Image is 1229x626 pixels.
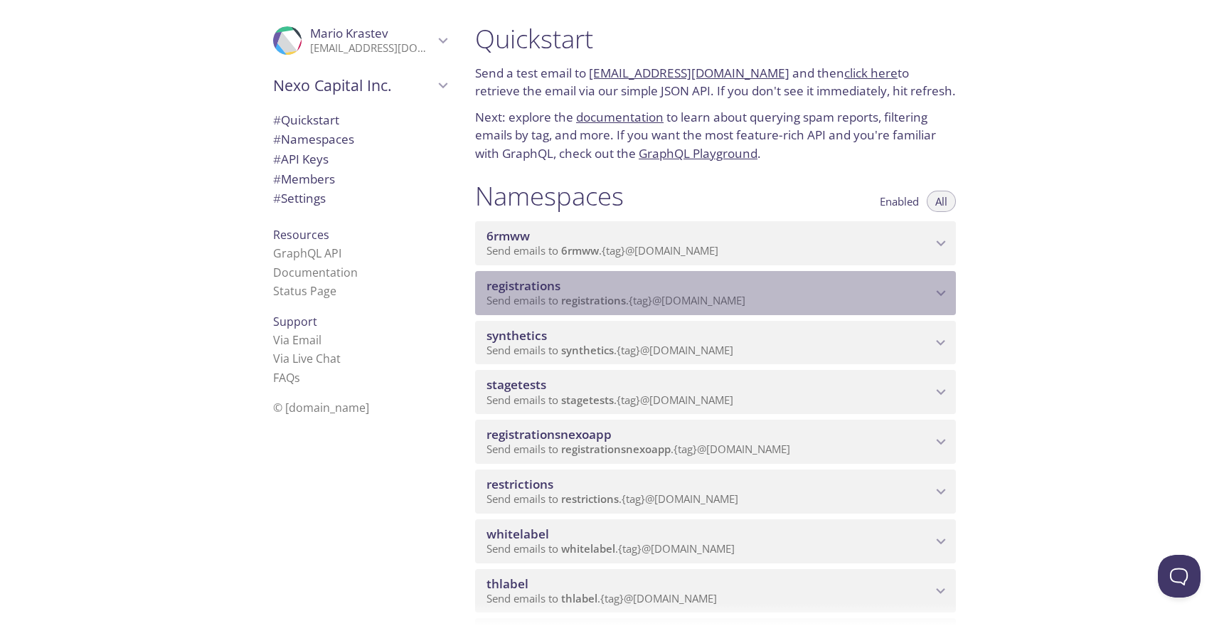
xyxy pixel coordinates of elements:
[486,277,560,294] span: registrations
[475,469,956,514] div: restrictions namespace
[262,67,458,104] div: Nexo Capital Inc.
[273,227,329,243] span: Resources
[475,569,956,613] div: thlabel namespace
[310,25,388,41] span: Mario Krastev
[486,526,549,542] span: whitelabel
[486,541,735,556] span: Send emails to . {tag} @[DOMAIN_NAME]
[475,420,956,464] div: registrationsnexoapp namespace
[486,327,547,344] span: synthetics
[475,271,956,315] div: registrations namespace
[561,243,599,258] span: 6rmww
[486,492,738,506] span: Send emails to . {tag} @[DOMAIN_NAME]
[273,245,341,261] a: GraphQL API
[273,314,317,329] span: Support
[561,591,597,605] span: thlabel
[273,151,281,167] span: #
[273,151,329,167] span: API Keys
[576,109,664,125] a: documentation
[486,426,612,442] span: registrationsnexoapp
[262,149,458,169] div: API Keys
[486,442,790,456] span: Send emails to . {tag} @[DOMAIN_NAME]
[262,169,458,189] div: Members
[561,393,614,407] span: stagetests
[486,376,546,393] span: stagetests
[273,265,358,280] a: Documentation
[844,65,898,81] a: click here
[262,189,458,208] div: Team Settings
[273,370,300,386] a: FAQ
[273,131,281,147] span: #
[273,400,369,415] span: © [DOMAIN_NAME]
[871,191,927,212] button: Enabled
[486,393,733,407] span: Send emails to . {tag} @[DOMAIN_NAME]
[561,541,615,556] span: whitelabel
[273,131,354,147] span: Namespaces
[475,108,956,163] p: Next: explore the to learn about querying spam reports, filtering emails by tag, and more. If you...
[273,171,281,187] span: #
[273,112,281,128] span: #
[1158,555,1201,598] iframe: Help Scout Beacon - Open
[475,221,956,265] div: 6rmww namespace
[262,110,458,130] div: Quickstart
[486,243,718,258] span: Send emails to . {tag} @[DOMAIN_NAME]
[475,180,624,212] h1: Namespaces
[486,575,528,592] span: thlabel
[262,17,458,64] div: Mario Krastev
[273,283,336,299] a: Status Page
[475,519,956,563] div: whitelabel namespace
[273,351,341,366] a: Via Live Chat
[273,75,434,95] span: Nexo Capital Inc.
[273,190,281,206] span: #
[561,343,614,357] span: synthetics
[310,41,434,55] p: [EMAIL_ADDRESS][DOMAIN_NAME]
[273,190,326,206] span: Settings
[639,145,757,161] a: GraphQL Playground
[294,370,300,386] span: s
[561,293,626,307] span: registrations
[475,370,956,414] div: stagetests namespace
[475,321,956,365] div: synthetics namespace
[486,343,733,357] span: Send emails to . {tag} @[DOMAIN_NAME]
[927,191,956,212] button: All
[273,332,321,348] a: Via Email
[273,171,335,187] span: Members
[589,65,789,81] a: [EMAIL_ADDRESS][DOMAIN_NAME]
[561,492,619,506] span: restrictions
[486,293,745,307] span: Send emails to . {tag} @[DOMAIN_NAME]
[273,112,339,128] span: Quickstart
[486,591,717,605] span: Send emails to . {tag} @[DOMAIN_NAME]
[486,476,553,492] span: restrictions
[486,228,530,244] span: 6rmww
[262,129,458,149] div: Namespaces
[561,442,671,456] span: registrationsnexoapp
[475,64,956,100] p: Send a test email to and then to retrieve the email via our simple JSON API. If you don't see it ...
[475,23,956,55] h1: Quickstart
